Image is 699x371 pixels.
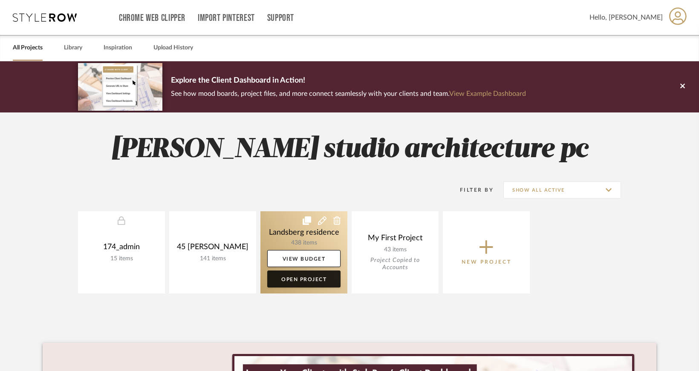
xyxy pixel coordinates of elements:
[198,14,255,22] a: Import Pinterest
[176,255,249,262] div: 141 items
[85,255,158,262] div: 15 items
[443,211,530,293] button: New Project
[104,42,132,54] a: Inspiration
[267,14,294,22] a: Support
[176,242,249,255] div: 45 [PERSON_NAME]
[358,257,432,271] div: Project Copied to Accounts
[589,12,663,23] span: Hello, [PERSON_NAME]
[171,88,526,100] p: See how mood boards, project files, and more connect seamlessly with your clients and team.
[358,233,432,246] div: My First Project
[358,246,432,253] div: 43 items
[78,63,162,110] img: d5d033c5-7b12-40c2-a960-1ecee1989c38.png
[267,270,341,288] a: Open Project
[153,42,193,54] a: Upload History
[449,90,526,97] a: View Example Dashboard
[119,14,185,22] a: Chrome Web Clipper
[43,134,656,166] h2: [PERSON_NAME] studio architecture pc
[171,74,526,88] p: Explore the Client Dashboard in Action!
[449,186,494,194] div: Filter By
[85,242,158,255] div: 174_admin
[462,258,511,266] p: New Project
[267,250,341,267] a: View Budget
[64,42,82,54] a: Library
[13,42,43,54] a: All Projects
